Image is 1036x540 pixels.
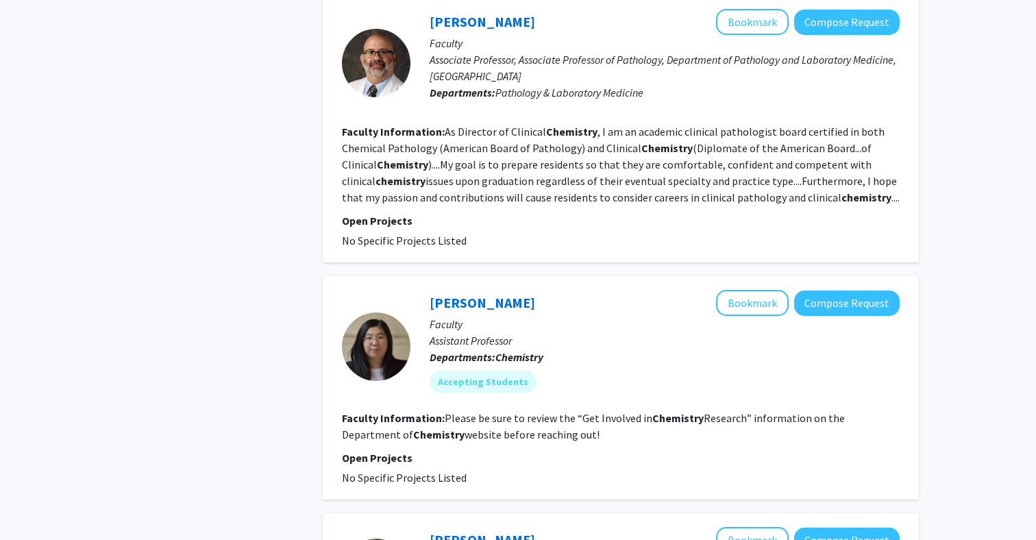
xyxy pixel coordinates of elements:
b: Chemistry [495,350,543,364]
b: Chemistry [641,141,693,155]
span: No Specific Projects Listed [342,234,467,247]
button: Add David Alter to Bookmarks [716,9,789,35]
fg-read-more: Please be sure to review the “Get Involved in Research” information on the Department of website ... [342,411,845,441]
b: chemistry [375,174,425,188]
iframe: Chat [10,478,58,530]
a: [PERSON_NAME] [430,13,535,30]
b: Chemistry [652,411,704,425]
button: Compose Request to David Alter [794,10,900,35]
b: Chemistry [546,125,597,138]
p: Open Projects [342,450,900,466]
b: Departments: [430,350,495,364]
p: Faculty [430,35,900,51]
p: Associate Professor, Associate Professor of Pathology, Department of Pathology and Laboratory Med... [430,51,900,84]
b: Chemistry [377,158,428,171]
span: No Specific Projects Listed [342,471,467,484]
p: Open Projects [342,212,900,229]
b: Departments: [430,86,495,99]
b: Faculty Information: [342,411,445,425]
mat-chip: Accepting Students [430,371,536,393]
p: Faculty [430,316,900,332]
fg-read-more: As Director of Clinical , I am an academic clinical pathologist board certified in both Chemical ... [342,125,900,204]
b: Chemistry [413,428,465,441]
b: chemistry [841,191,891,204]
span: Pathology & Laboratory Medicine [495,86,643,99]
button: Compose Request to Lili Wang [794,291,900,316]
a: [PERSON_NAME] [430,294,535,311]
b: Faculty Information: [342,125,445,138]
p: Assistant Professor [430,332,900,349]
button: Add Lili Wang to Bookmarks [716,290,789,316]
